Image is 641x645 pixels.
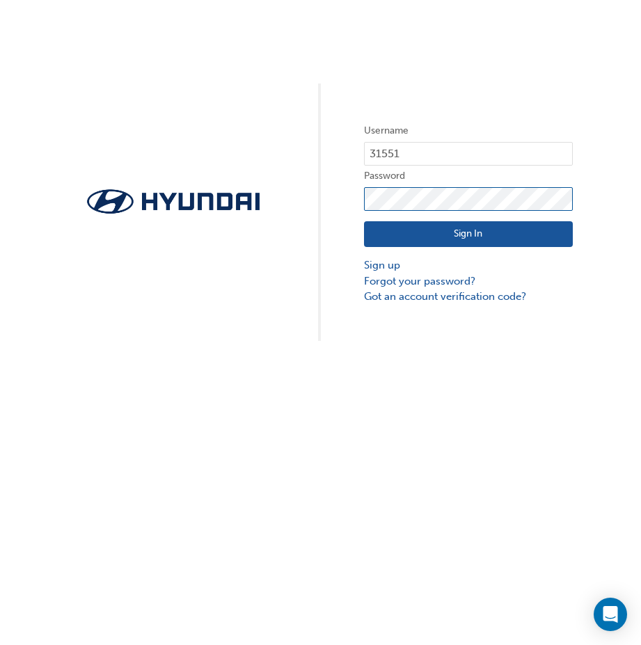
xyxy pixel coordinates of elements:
[364,273,573,289] a: Forgot your password?
[364,289,573,305] a: Got an account verification code?
[364,257,573,273] a: Sign up
[69,185,278,218] img: Trak
[364,168,573,184] label: Password
[364,142,573,166] input: Username
[364,122,573,139] label: Username
[594,598,627,631] div: Open Intercom Messenger
[364,221,573,248] button: Sign In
